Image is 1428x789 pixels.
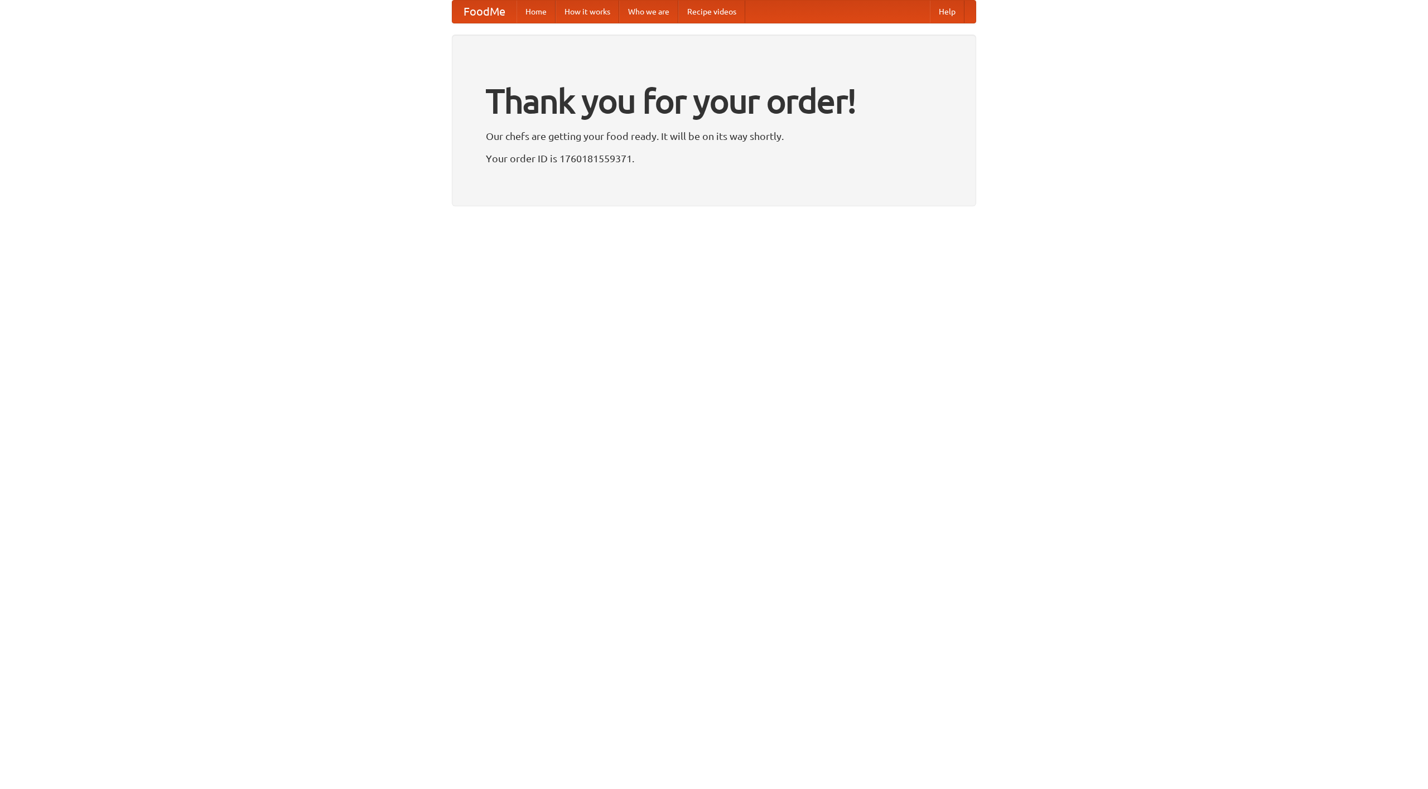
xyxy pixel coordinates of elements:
h1: Thank you for your order! [486,74,942,128]
a: Home [517,1,556,23]
a: FoodMe [452,1,517,23]
p: Your order ID is 1760181559371. [486,150,942,167]
p: Our chefs are getting your food ready. It will be on its way shortly. [486,128,942,144]
a: Help [930,1,964,23]
a: How it works [556,1,619,23]
a: Who we are [619,1,678,23]
a: Recipe videos [678,1,745,23]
